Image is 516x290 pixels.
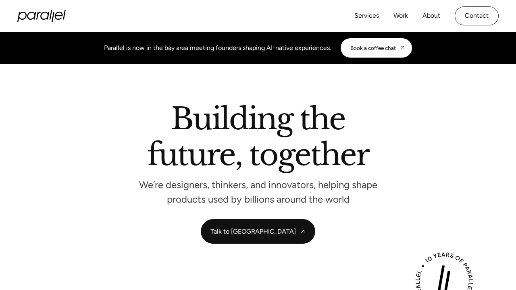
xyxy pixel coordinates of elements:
[422,10,440,22] a: About
[354,10,379,22] a: Services
[350,45,396,51] div: Book a coffee chat
[393,10,408,22] a: Work
[341,38,412,58] a: Book a coffee chat
[17,10,66,22] a: home
[137,182,379,203] p: We’re designers, thinkers, and innovators, helping shape products used by billions around the world
[104,43,331,53] div: Parallel is now in the bay area meeting founders shaping AI-native experiences.
[455,6,499,25] a: Contact
[399,45,406,51] img: CTA arrow image
[147,104,369,173] h2: Building the future, together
